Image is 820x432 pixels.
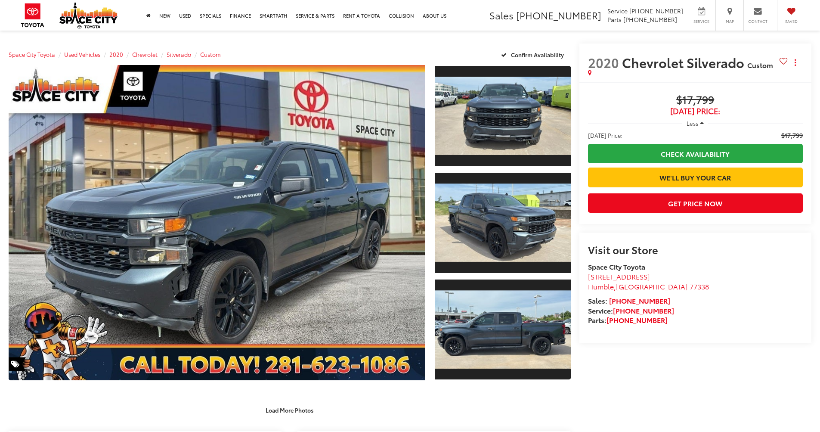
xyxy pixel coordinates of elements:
a: Chevrolet [132,50,158,58]
a: [PHONE_NUMBER] [606,315,668,325]
button: Load More Photos [260,402,319,417]
a: We'll Buy Your Car [588,168,803,187]
button: Less [682,115,708,131]
span: [DATE] Price: [588,131,622,140]
button: Confirm Availability [496,47,571,62]
a: 2020 [109,50,123,58]
span: Parts [607,15,622,24]
h2: Visit our Store [588,244,803,255]
span: 77338 [690,281,709,291]
a: Expand Photo 1 [435,65,571,167]
span: Service [692,19,711,24]
a: [STREET_ADDRESS] Humble,[GEOGRAPHIC_DATA] 77338 [588,271,709,291]
a: [PHONE_NUMBER] [609,295,670,305]
strong: Parts: [588,315,668,325]
a: Check Availability [588,144,803,163]
span: $17,799 [588,94,803,107]
span: Custom [747,60,773,70]
a: Custom [200,50,221,58]
span: Service [607,6,628,15]
a: Used Vehicles [64,50,100,58]
span: [GEOGRAPHIC_DATA] [616,281,688,291]
span: Chevrolet Silverado [622,53,747,71]
a: Space City Toyota [9,50,55,58]
span: Map [720,19,739,24]
span: Sales: [588,295,607,305]
strong: Space City Toyota [588,261,645,271]
span: [PHONE_NUMBER] [516,8,601,22]
a: Silverado [167,50,191,58]
img: Space City Toyota [59,2,118,28]
span: Confirm Availability [511,51,564,59]
button: Actions [788,55,803,70]
span: Special [9,357,26,371]
button: Get Price Now [588,193,803,213]
img: 2020 Chevrolet Silverado Custom [433,184,572,262]
strong: Service: [588,305,674,315]
span: [PHONE_NUMBER] [629,6,683,15]
span: 2020 [588,53,619,71]
span: dropdown dots [795,59,796,66]
span: [DATE] Price: [588,107,803,115]
a: Expand Photo 2 [435,172,571,274]
a: Expand Photo 0 [9,65,425,380]
span: Sales [489,8,514,22]
span: , [588,281,709,291]
span: $17,799 [781,131,803,140]
img: 2020 Chevrolet Silverado Custom [433,290,572,368]
span: Less [687,119,698,127]
span: [PHONE_NUMBER] [623,15,677,24]
span: Humble [588,281,614,291]
span: Contact [748,19,767,24]
span: [STREET_ADDRESS] [588,271,650,281]
img: 2020 Chevrolet Silverado Custom [433,77,572,155]
a: [PHONE_NUMBER] [613,305,674,315]
img: 2020 Chevrolet Silverado Custom [4,63,429,382]
a: Expand Photo 3 [435,279,571,381]
span: Saved [782,19,801,24]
